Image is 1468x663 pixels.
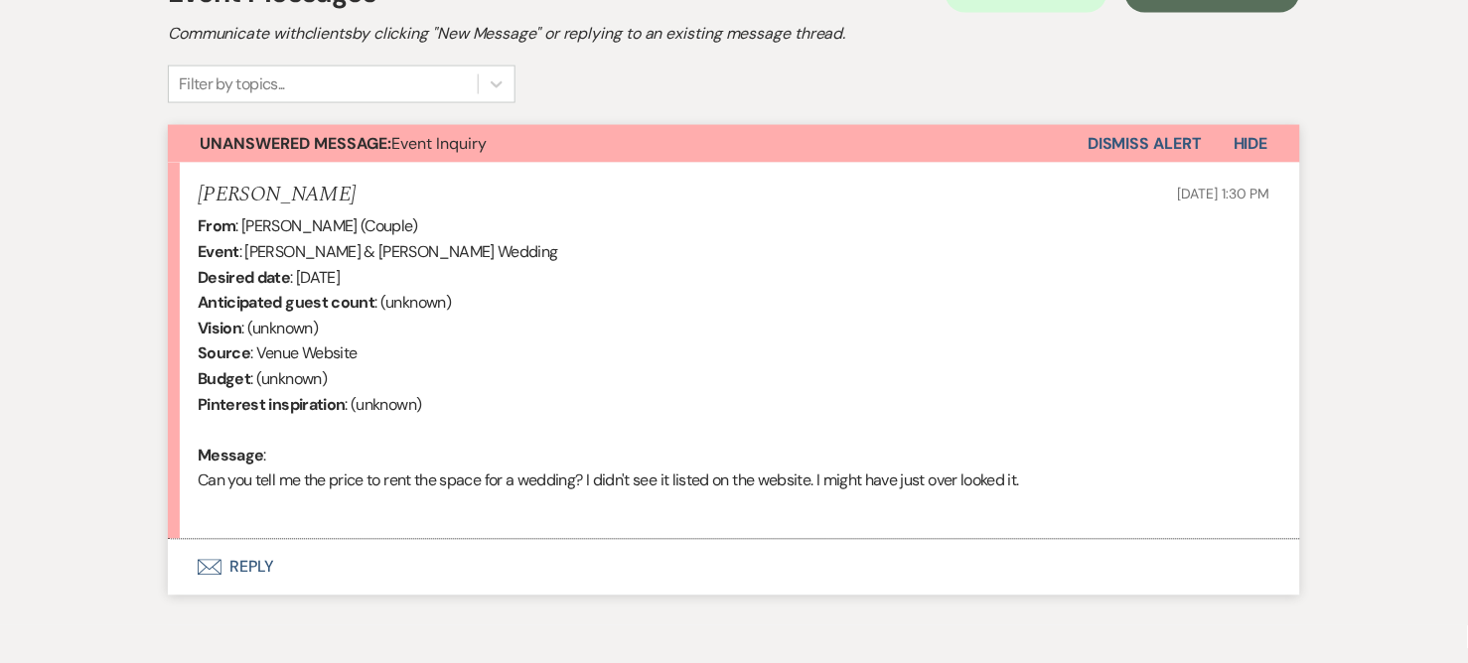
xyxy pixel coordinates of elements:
span: [DATE] 1:30 PM [1178,185,1270,202]
b: Desired date [198,268,290,289]
button: Unanswered Message:Event Inquiry [168,125,1088,163]
b: Event [198,242,239,263]
button: Reply [168,540,1300,596]
b: Pinterest inspiration [198,395,346,416]
div: : [PERSON_NAME] (Couple) : [PERSON_NAME] & [PERSON_NAME] Wedding : [DATE] : (unknown) : (unknown)... [198,214,1270,519]
b: From [198,216,235,237]
h5: [PERSON_NAME] [198,183,356,207]
button: Dismiss Alert [1088,125,1202,163]
strong: Unanswered Message: [200,133,391,154]
b: Source [198,343,250,364]
b: Budget [198,369,250,390]
span: Event Inquiry [200,133,487,154]
b: Message [198,446,264,466]
span: Hide [1234,133,1268,154]
b: Vision [198,319,241,339]
button: Hide [1202,125,1300,163]
b: Anticipated guest count [198,293,374,314]
div: Filter by topics... [179,72,285,96]
h2: Communicate with clients by clicking "New Message" or replying to an existing message thread. [168,22,1300,46]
